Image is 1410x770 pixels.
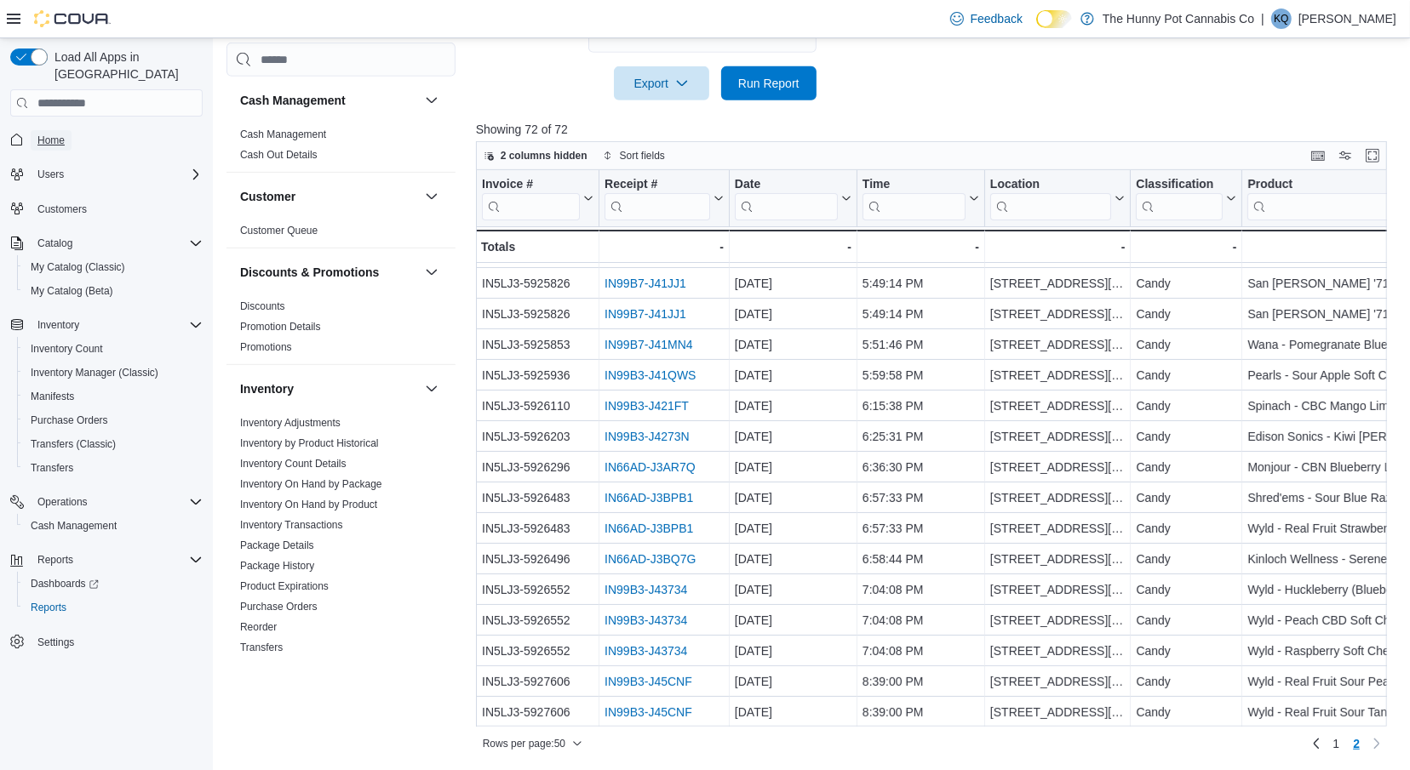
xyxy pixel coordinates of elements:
div: Receipt # [605,177,710,193]
button: Keyboard shortcuts [1308,145,1328,166]
span: Inventory Manager (Classic) [31,366,158,379]
div: Invoice # [482,177,580,193]
button: Next page [1367,733,1387,754]
span: Product Expirations [240,579,329,593]
div: Cash Management [226,124,456,172]
div: 5:51:46 PM [863,334,979,355]
a: Dashboards [24,573,106,594]
input: Dark Mode [1036,10,1072,28]
div: IN5LJ3-5927606 [482,671,593,692]
span: Transfers (Classic) [24,434,203,454]
button: Cash Management [17,514,209,538]
span: Users [31,164,203,185]
div: 5:59:58 PM [863,365,979,385]
a: Inventory Adjustments [240,417,341,429]
img: Cova [34,10,111,27]
button: Operations [31,492,95,512]
div: [STREET_ADDRESS][PERSON_NAME] [990,488,1126,508]
div: [STREET_ADDRESS][PERSON_NAME] [990,457,1126,477]
div: IN5LJ3-5926483 [482,488,593,508]
a: Transfers [24,458,80,478]
button: Reports [17,596,209,619]
h3: Cash Management [240,92,346,109]
div: 7:04:08 PM [863,610,979,630]
div: [DATE] [735,426,851,447]
div: Location [990,177,1112,220]
button: Customer [421,186,442,207]
button: Inventory [31,315,86,335]
button: Display options [1335,145,1356,166]
a: Dashboards [17,572,209,596]
a: Inventory Transactions [240,519,343,531]
div: [STREET_ADDRESS][PERSON_NAME] [990,273,1126,294]
a: Transfers (Classic) [24,434,123,454]
span: Inventory Count Details [240,457,347,471]
button: Transfers (Classic) [17,432,209,456]
button: Catalog [31,233,79,254]
a: Reports [24,597,73,618]
div: [DATE] [735,273,851,294]
div: 5:49:14 PM [863,304,979,324]
div: Candy [1136,671,1236,692]
h3: Customer [240,188,295,205]
span: Dashboards [24,573,203,594]
a: Page 1 of 2 [1327,730,1347,757]
span: Discounts [240,299,285,313]
a: IN99B3-J421FT [605,399,689,413]
div: Location [990,177,1112,193]
div: Discounts & Promotions [226,296,456,364]
span: Purchase Orders [24,410,203,431]
button: Run Report [721,66,817,100]
a: IN99B3-J4273N [605,430,690,443]
div: [DATE] [735,579,851,600]
button: Cash Management [240,92,418,109]
a: Inventory On Hand by Product [240,499,377,510]
div: Time [863,177,966,220]
button: Sort fields [596,145,672,166]
button: Settings [3,630,209,654]
div: - [735,237,851,257]
p: The Hunny Pot Cannabis Co [1103,9,1254,29]
div: 8:39:00 PM [863,671,979,692]
a: Discounts [240,300,285,312]
a: My Catalog (Classic) [24,257,132,277]
a: Home [31,130,72,151]
div: IN5LJ3-5926496 [482,549,593,569]
a: Inventory Count [24,339,110,359]
a: Customers [31,199,94,220]
a: Cash Out Details [240,149,318,161]
button: Location [990,177,1126,220]
span: Transfers [24,458,203,478]
div: 8:39:00 PM [863,702,979,722]
span: Customers [31,198,203,220]
div: Classification [1136,177,1223,220]
div: [STREET_ADDRESS][PERSON_NAME] [990,334,1126,355]
div: [STREET_ADDRESS][PERSON_NAME] [990,549,1126,569]
div: IN5LJ3-5926552 [482,610,593,630]
span: Cash Out Details [240,148,318,162]
div: Classification [1136,177,1223,193]
span: Transfers (Classic) [31,437,116,451]
div: [DATE] [735,671,851,692]
p: Showing 72 of 72 [476,121,1396,138]
span: Settings [37,636,74,649]
span: Promotions [240,340,292,354]
div: [DATE] [735,365,851,385]
span: Settings [31,631,203,653]
button: Cash Management [421,90,442,111]
a: Inventory by Product Historical [240,437,379,449]
span: Package History [240,559,314,573]
div: IN5LJ3-5926483 [482,518,593,539]
div: IN5LJ3-5926110 [482,396,593,416]
div: 5:49:14 PM [863,273,979,294]
span: Purchase Orders [31,414,108,427]
div: [DATE] [735,549,851,569]
span: Operations [37,495,88,509]
button: Export [614,66,709,100]
div: Inventory [226,413,456,664]
div: Date [735,177,838,193]
button: Inventory [421,379,442,399]
div: 6:57:33 PM [863,488,979,508]
button: Page 2 of 2 [1346,730,1367,757]
span: Operations [31,492,203,512]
